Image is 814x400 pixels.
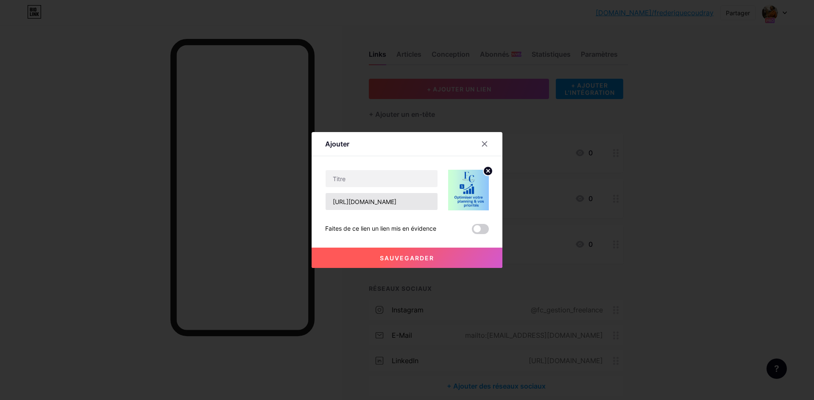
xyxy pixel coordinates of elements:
[448,170,489,210] img: lien_vignette
[326,170,438,187] input: Titre
[326,193,438,210] input: URL
[325,225,436,232] font: Faites de ce lien un lien mis en évidence
[325,140,349,148] font: Ajouter
[312,248,502,268] button: Sauvegarder
[380,254,434,262] font: Sauvegarder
